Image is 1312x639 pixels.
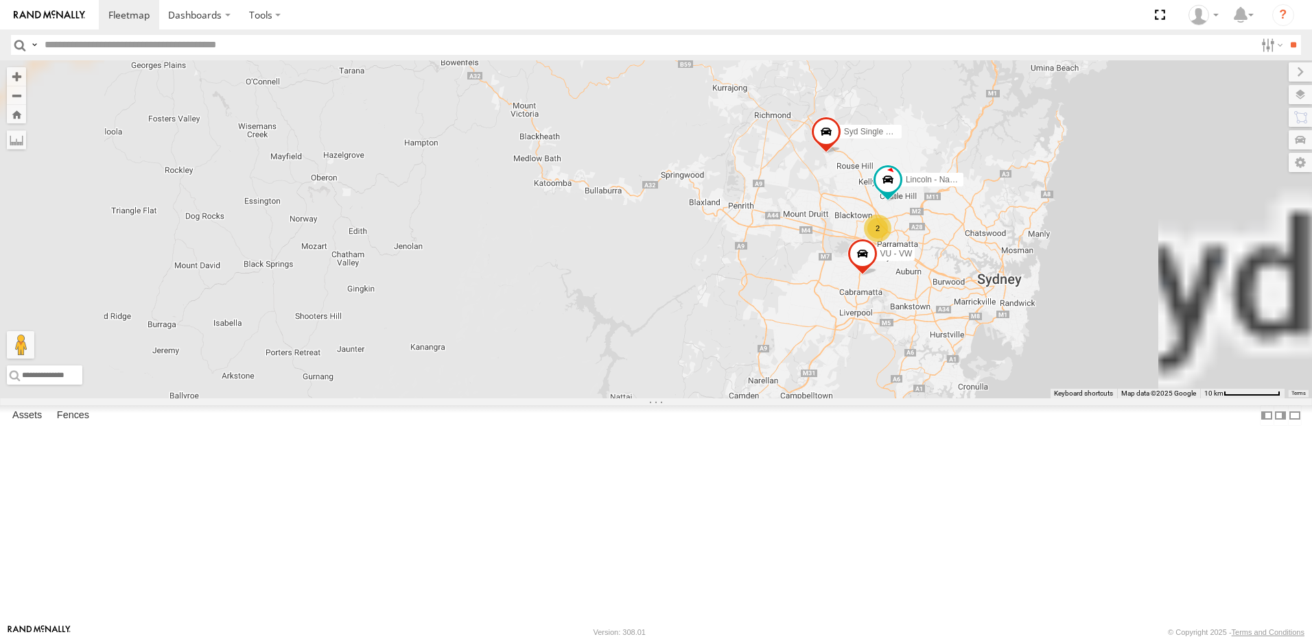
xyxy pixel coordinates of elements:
a: Visit our Website [8,625,71,639]
label: Dock Summary Table to the Left [1260,405,1274,425]
label: Assets [5,406,49,425]
button: Zoom in [7,67,26,86]
div: 2 [864,215,891,242]
img: rand-logo.svg [14,10,85,20]
span: Syd Single Cab - Navara [844,127,935,136]
button: Drag Pegman onto the map to open Street View [7,331,34,359]
div: Trevor Jensen [1184,5,1223,25]
label: Measure [7,130,26,149]
a: Terms and Conditions [1232,628,1304,636]
span: 10 km [1204,389,1223,397]
label: Fences [50,406,96,425]
label: Map Settings [1289,153,1312,172]
label: Hide Summary Table [1288,405,1302,425]
i: ? [1272,4,1294,26]
label: Dock Summary Table to the Right [1274,405,1287,425]
button: Zoom Home [7,105,26,123]
span: Map data ©2025 Google [1121,389,1196,397]
div: © Copyright 2025 - [1168,628,1304,636]
label: Search Query [29,35,40,55]
button: Map Scale: 10 km per 79 pixels [1200,389,1285,398]
span: VU - VW [880,249,913,258]
div: Version: 308.01 [594,628,646,636]
button: Keyboard shortcuts [1054,389,1113,398]
span: Lincoln - Navara [906,175,965,184]
label: Search Filter Options [1256,35,1285,55]
a: Terms (opens in new tab) [1291,391,1306,396]
button: Zoom out [7,86,26,105]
